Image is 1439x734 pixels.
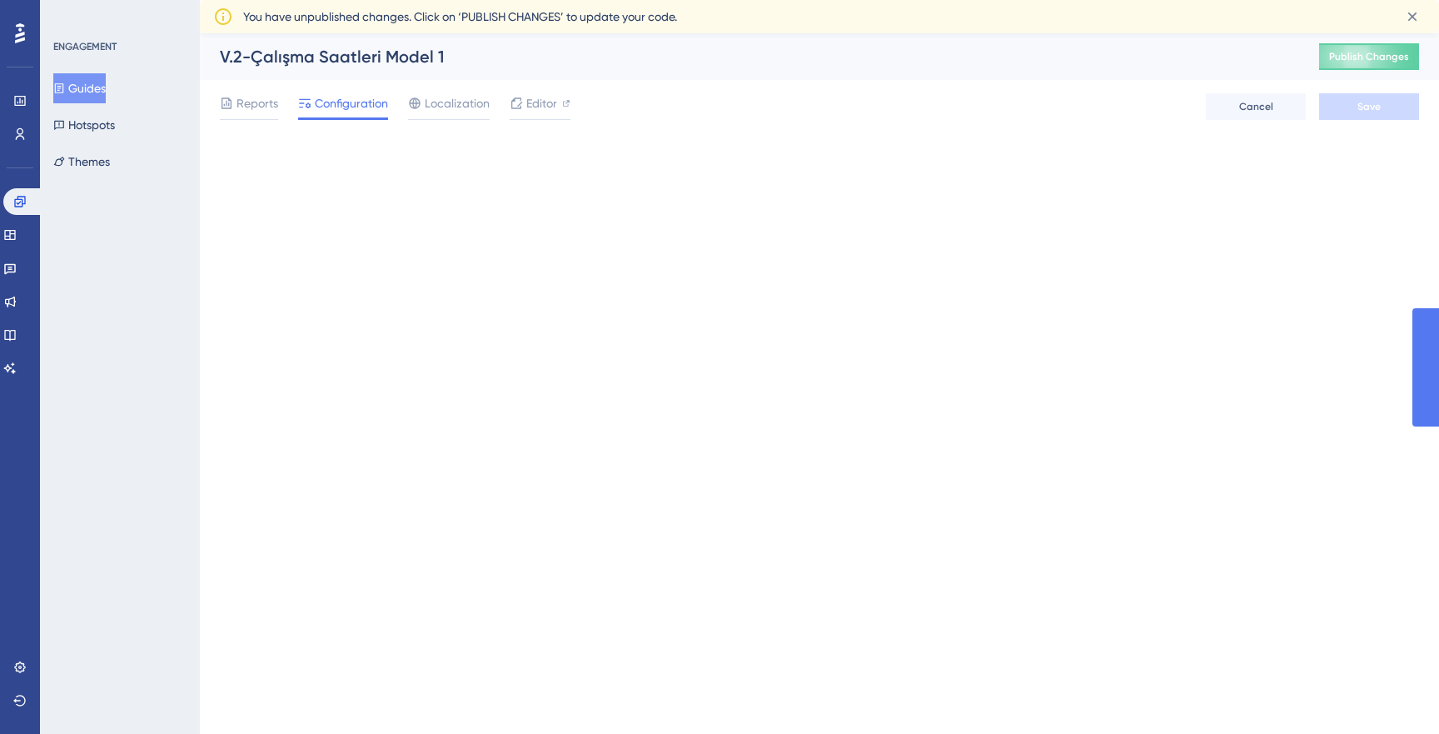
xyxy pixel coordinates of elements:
span: Editor [526,93,557,113]
button: Publish Changes [1319,43,1419,70]
div: V.2-Çalışma Saatleri Model 1 [220,45,1277,68]
span: You have unpublished changes. Click on ‘PUBLISH CHANGES’ to update your code. [243,7,677,27]
span: Cancel [1239,100,1273,113]
span: Publish Changes [1329,50,1409,63]
button: Hotspots [53,110,115,140]
div: ENGAGEMENT [53,40,117,53]
span: Reports [237,93,278,113]
button: Themes [53,147,110,177]
button: Guides [53,73,106,103]
button: Cancel [1206,93,1306,120]
iframe: UserGuiding AI Assistant Launcher [1369,668,1419,718]
span: Configuration [315,93,388,113]
span: Save [1357,100,1381,113]
span: Localization [425,93,490,113]
button: Save [1319,93,1419,120]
